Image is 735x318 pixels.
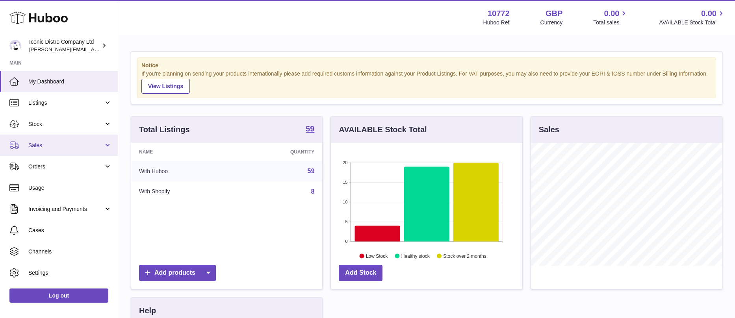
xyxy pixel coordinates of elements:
[593,8,628,26] a: 0.00 Total sales
[659,19,726,26] span: AVAILABLE Stock Total
[139,305,156,316] h3: Help
[28,269,112,277] span: Settings
[343,160,348,165] text: 20
[141,70,712,94] div: If you're planning on sending your products internationally please add required customs informati...
[28,142,104,149] span: Sales
[28,163,104,170] span: Orders
[131,143,234,161] th: Name
[139,265,216,281] a: Add products
[366,253,388,259] text: Low Stock
[343,200,348,204] text: 10
[339,265,382,281] a: Add Stock
[539,124,559,135] h3: Sales
[339,124,427,135] h3: AVAILABLE Stock Total
[28,248,112,255] span: Channels
[29,46,158,52] span: [PERSON_NAME][EMAIL_ADDRESS][DOMAIN_NAME]
[483,19,510,26] div: Huboo Ref
[28,227,112,234] span: Cases
[311,188,314,195] a: 8
[28,184,112,192] span: Usage
[659,8,726,26] a: 0.00 AVAILABLE Stock Total
[488,8,510,19] strong: 10772
[28,78,112,85] span: My Dashboard
[546,8,562,19] strong: GBP
[306,125,314,133] strong: 59
[234,143,323,161] th: Quantity
[540,19,563,26] div: Currency
[701,8,716,19] span: 0.00
[345,239,348,244] text: 0
[131,181,234,202] td: With Shopify
[9,288,108,303] a: Log out
[141,79,190,94] a: View Listings
[306,125,314,134] a: 59
[29,38,100,53] div: Iconic Distro Company Ltd
[141,62,712,69] strong: Notice
[343,180,348,185] text: 15
[28,205,104,213] span: Invoicing and Payments
[28,99,104,107] span: Listings
[593,19,628,26] span: Total sales
[308,168,315,174] a: 59
[9,40,21,52] img: paul@iconicdistro.com
[401,253,430,259] text: Healthy stock
[604,8,620,19] span: 0.00
[28,120,104,128] span: Stock
[345,219,348,224] text: 5
[131,161,234,181] td: With Huboo
[139,124,190,135] h3: Total Listings
[444,253,486,259] text: Stock over 2 months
